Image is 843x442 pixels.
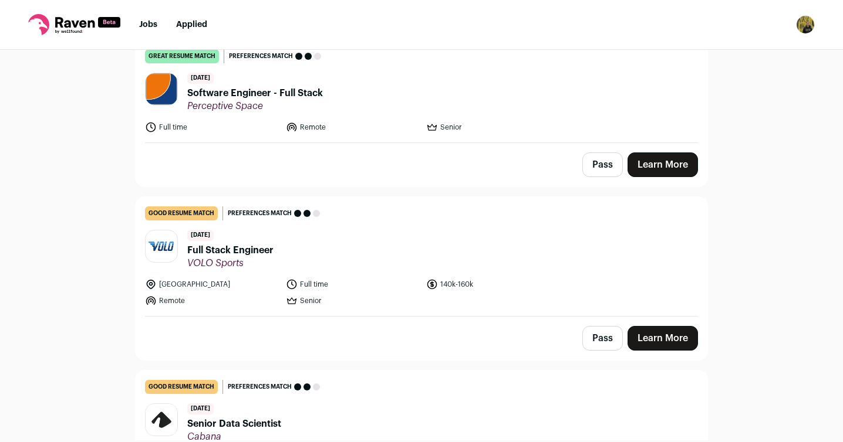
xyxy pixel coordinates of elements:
span: Preferences match [229,50,293,62]
span: VOLO Sports [187,257,274,269]
span: Senior Data Scientist [187,417,281,431]
span: Full Stack Engineer [187,243,274,257]
span: [DATE] [187,73,214,84]
img: fe8cedb0b6c38b84e729ee12b043e14d2cdcfe84007c2fc12a82a8661b872895.jpg [146,404,177,436]
a: Applied [176,21,207,29]
li: Senior [426,121,560,133]
span: [DATE] [187,230,214,241]
a: Learn More [628,152,698,177]
li: Full time [286,278,420,290]
li: Remote [145,295,279,307]
img: 19403420-medium_jpg [796,15,815,34]
a: good resume match Preferences match [DATE] Full Stack Engineer VOLO Sports [GEOGRAPHIC_DATA] Full... [136,197,707,316]
div: great resume match [145,49,219,63]
span: Preferences match [228,381,292,393]
div: good resume match [145,206,218,220]
a: Learn More [628,326,698,351]
span: [DATE] [187,403,214,414]
img: e16f96964ebd692deec28c74760b6b4120b0874303ad5378af46ad2228c99a1c.jpg [146,239,177,253]
div: good resume match [145,380,218,394]
a: Jobs [139,21,157,29]
button: Open dropdown [796,15,815,34]
img: b66d271da138bff6516c32c7371c948c11655596ef4d2ede264272552620a1c8.jpg [146,73,177,105]
a: great resume match Preferences match [DATE] Software Engineer - Full Stack Perceptive Space Full ... [136,40,707,142]
span: Preferences match [228,208,292,219]
button: Pass [582,152,623,177]
span: Perceptive Space [187,100,323,112]
li: 140k-160k [426,278,560,290]
li: Senior [286,295,420,307]
li: Remote [286,121,420,133]
li: Full time [145,121,279,133]
li: [GEOGRAPHIC_DATA] [145,278,279,290]
span: Software Engineer - Full Stack [187,86,323,100]
button: Pass [582,326,623,351]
